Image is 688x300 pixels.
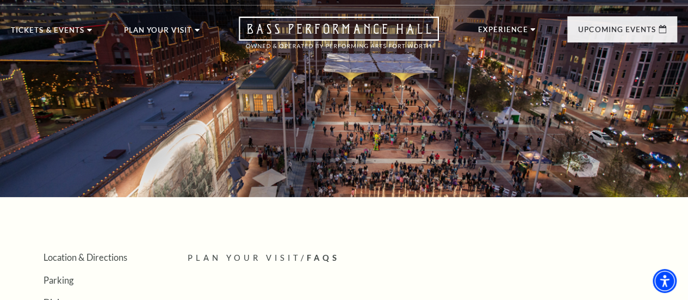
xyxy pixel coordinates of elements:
[188,252,677,265] p: /
[44,275,73,285] a: Parking
[653,269,677,293] div: Accessibility Menu
[307,253,340,262] span: FAQs
[578,26,656,39] p: Upcoming Events
[478,26,528,39] p: Experience
[124,27,192,40] p: Plan Your Visit
[44,252,127,262] a: Location & Directions
[11,27,84,40] p: Tickets & Events
[188,253,301,262] span: Plan Your Visit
